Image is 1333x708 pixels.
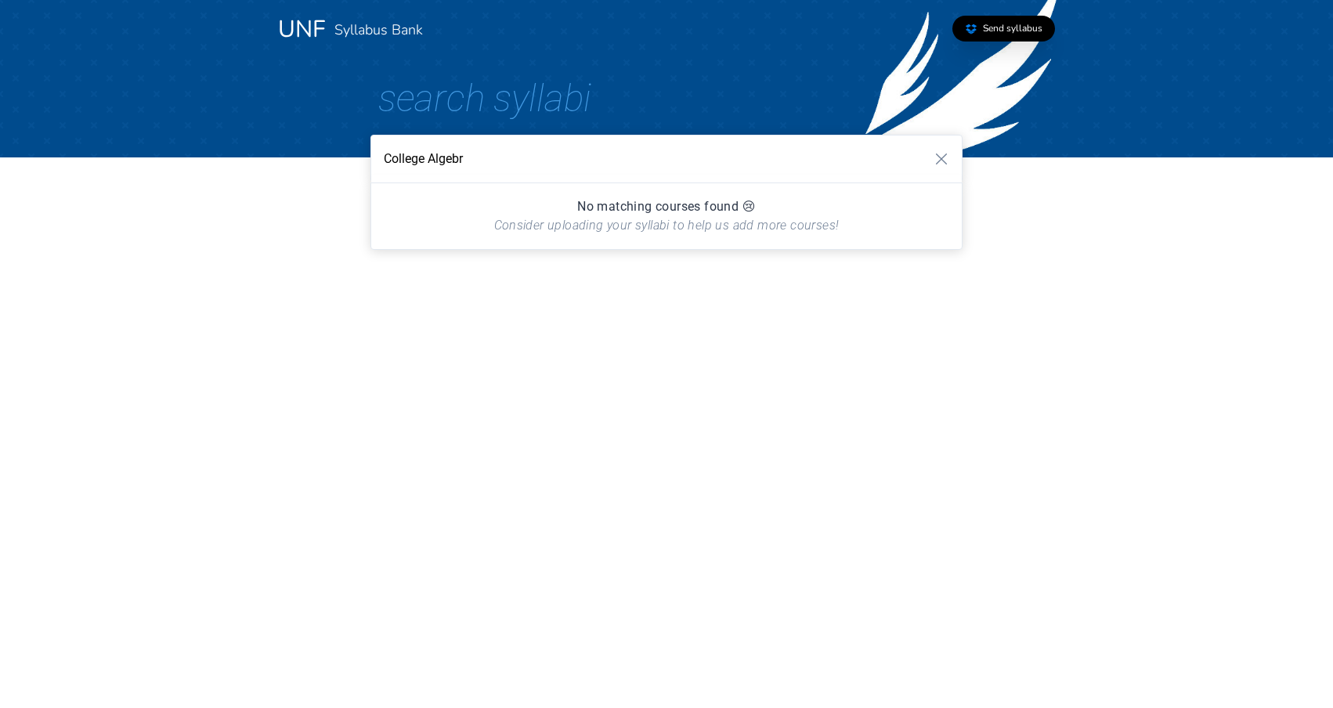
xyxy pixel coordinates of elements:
span: Search Syllabi [378,76,591,121]
div: No matching courses found [387,199,945,218]
a: Send syllabus [952,16,1055,42]
input: Search for a course [370,135,962,182]
span: cry [742,199,756,214]
p: Consider uploading your syllabi to help us add more courses! [387,218,945,233]
a: Syllabus Bank [334,20,423,39]
a: UNF [278,13,325,45]
span: Send syllabus [983,22,1042,34]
